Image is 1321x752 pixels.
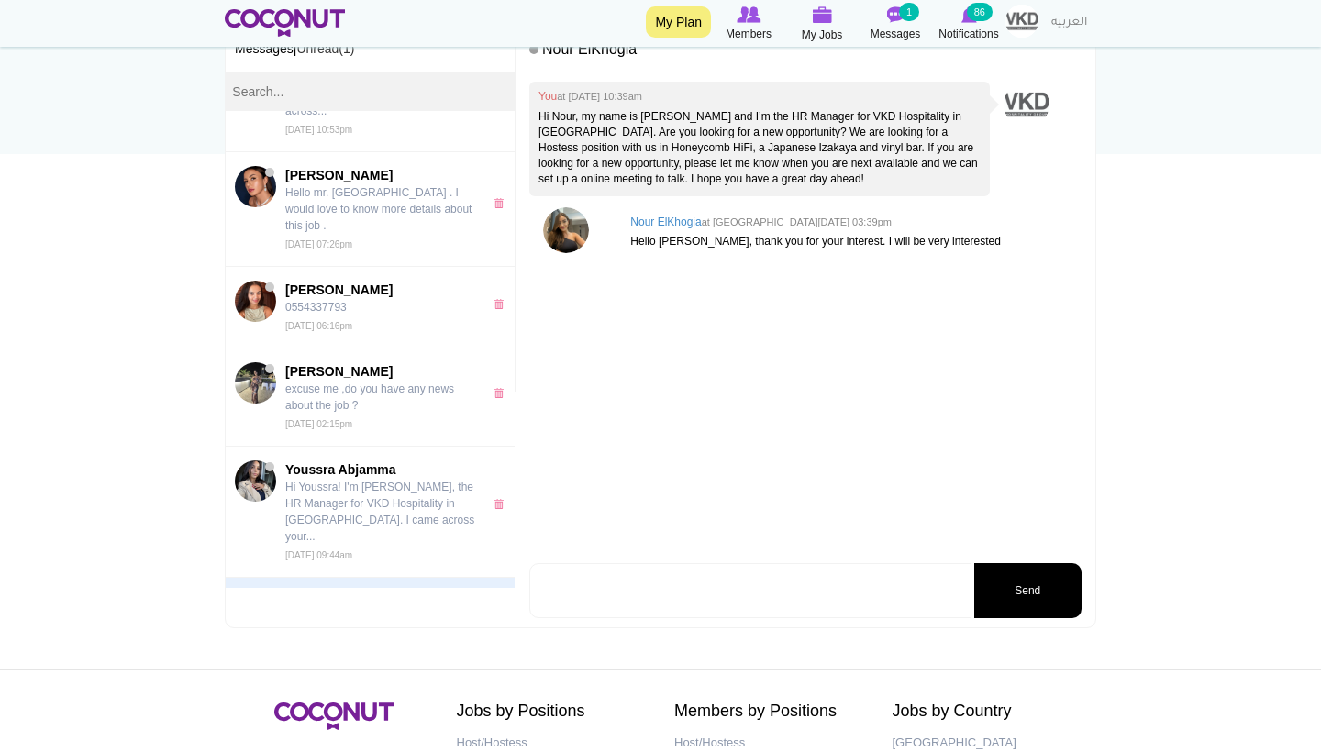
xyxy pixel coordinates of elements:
img: Messages [886,6,905,23]
button: Send [974,563,1082,618]
h2: Members by Positions [674,702,865,721]
img: Coconut [274,702,394,730]
span: Youssra Abjamma [285,460,474,479]
a: Messages Messages 1 [859,5,932,43]
h2: Jobs by Positions [457,702,648,721]
img: Fiyori Halefom [235,281,276,322]
span: Messages [871,25,921,43]
p: excuse me ,do you have any news about the job ? [285,381,474,414]
a: Claudia Hernandez[PERSON_NAME] excuse me ,do you have any news about the job ? [DATE] 02:15pm [226,348,515,447]
img: Polina Amanova [235,166,276,207]
a: My Plan [646,6,711,38]
a: x [494,198,509,208]
small: at [GEOGRAPHIC_DATA][DATE] 03:39pm [702,216,892,227]
img: Notifications [961,6,977,23]
a: x [494,299,509,309]
span: [PERSON_NAME] [285,166,474,184]
a: Browse Members Members [712,5,785,43]
img: Claudia Hernandez [235,362,276,404]
p: 0554337793 [285,299,474,315]
img: My Jobs [812,6,832,23]
small: 1 [899,3,919,21]
img: Youssra Abjamma [235,460,276,502]
a: x [494,388,509,398]
small: [DATE] 02:15pm [285,419,352,429]
h4: Nour ElKhogia [529,34,1082,73]
a: Youssra AbjammaYoussra Abjamma Hi Youssra! I'm [PERSON_NAME], the HR Manager for VKD Hospitality ... [226,447,515,578]
h3: Messages [226,25,515,72]
a: x [494,499,509,509]
p: Hi Youssra! I'm [PERSON_NAME], the HR Manager for VKD Hospitality in [GEOGRAPHIC_DATA]. I came ac... [285,479,474,545]
h4: Nour ElKhogia [630,216,1072,228]
input: Search... [226,72,515,111]
a: My Jobs My Jobs [785,5,859,44]
h2: Jobs by Country [893,702,1083,721]
small: [DATE] 06:16pm [285,321,352,331]
p: Hello mr. [GEOGRAPHIC_DATA] . I would love to know more details about this job . [285,184,474,234]
span: | [294,41,355,56]
img: Home [225,9,345,37]
a: Notifications Notifications 86 [932,5,1005,43]
span: [PERSON_NAME] [285,362,474,381]
a: Fiyori Halefom[PERSON_NAME] 0554337793 [DATE] 06:16pm [226,267,515,348]
small: [DATE] 10:53pm [285,125,352,135]
h4: You [538,91,981,103]
small: at [DATE] 10:39am [557,91,642,102]
img: Browse Members [737,6,760,23]
span: [PERSON_NAME] [285,281,474,299]
span: Notifications [938,25,998,43]
small: 86 [967,3,993,21]
span: Members [726,25,772,43]
small: [DATE] 07:26pm [285,239,352,249]
a: العربية [1042,5,1096,41]
a: Lara Fonseca Petito[PERSON_NAME] Thank you, [PERSON_NAME]. [DATE] at 2:30pm UAE time works perfec... [226,578,515,692]
small: [DATE] 09:44am [285,550,352,560]
a: Unread(1) [296,41,354,56]
a: Polina Amanova[PERSON_NAME] Hello mr. [GEOGRAPHIC_DATA] . I would love to know more details about... [226,152,515,267]
p: Hi Nour, my name is [PERSON_NAME] and I’m the HR Manager for VKD Hospitality in [GEOGRAPHIC_DATA]... [538,109,981,188]
p: Hello [PERSON_NAME], thank you for your interest. I will be very interested [630,234,1072,249]
span: My Jobs [802,26,843,44]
